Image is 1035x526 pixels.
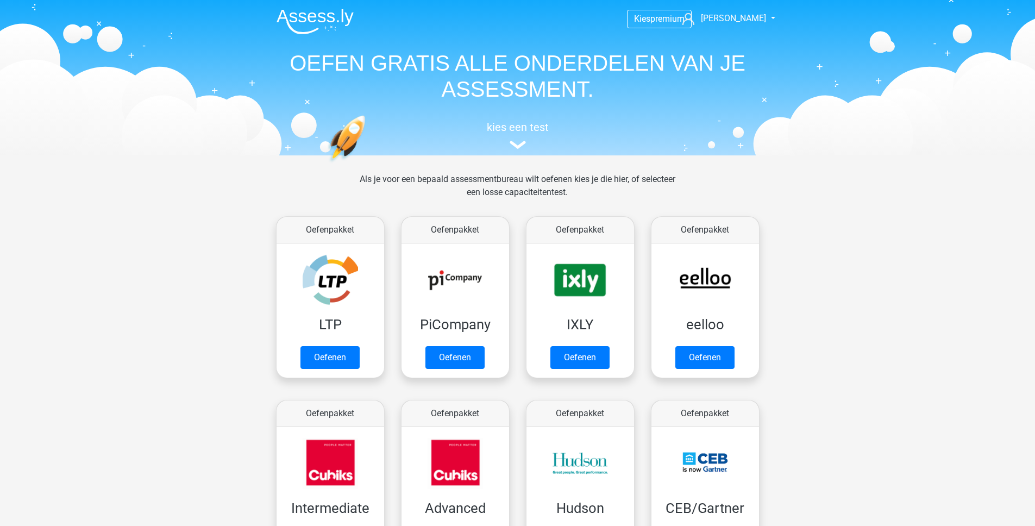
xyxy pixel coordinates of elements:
[701,13,766,23] span: [PERSON_NAME]
[628,11,691,26] a: Kiespremium
[351,173,684,212] div: Als je voor een bepaald assessmentbureau wilt oefenen kies je die hier, of selecteer een losse ca...
[650,14,685,24] span: premium
[268,121,768,134] h5: kies een test
[550,346,610,369] a: Oefenen
[678,12,767,25] a: [PERSON_NAME]
[634,14,650,24] span: Kies
[300,346,360,369] a: Oefenen
[268,50,768,102] h1: OEFEN GRATIS ALLE ONDERDELEN VAN JE ASSESSMENT.
[425,346,485,369] a: Oefenen
[510,141,526,149] img: assessment
[277,9,354,34] img: Assessly
[675,346,735,369] a: Oefenen
[328,115,407,214] img: oefenen
[268,121,768,149] a: kies een test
